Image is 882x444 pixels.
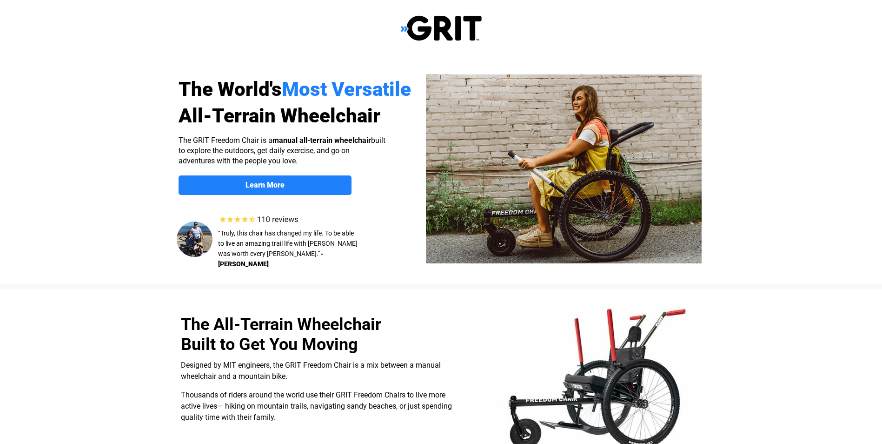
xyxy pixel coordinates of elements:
span: Thousands of riders around the world use their GRIT Freedom Chairs to live more active lives— hik... [181,390,452,422]
span: “Truly, this chair has changed my life. To be able to live an amazing trail life with [PERSON_NAM... [218,229,358,257]
a: Learn More [179,175,351,195]
span: Designed by MIT engineers, the GRIT Freedom Chair is a mix between a manual wheelchair and a moun... [181,361,441,381]
strong: Learn More [245,181,285,189]
span: All-Terrain Wheelchair [179,104,380,127]
span: Most Versatile [282,78,411,101]
span: The All-Terrain Wheelchair Built to Get You Moving [181,315,381,354]
span: The GRIT Freedom Chair is a built to explore the outdoors, get daily exercise, and go on adventur... [179,136,385,165]
strong: manual all-terrain wheelchair [272,136,371,145]
span: The World's [179,78,282,101]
